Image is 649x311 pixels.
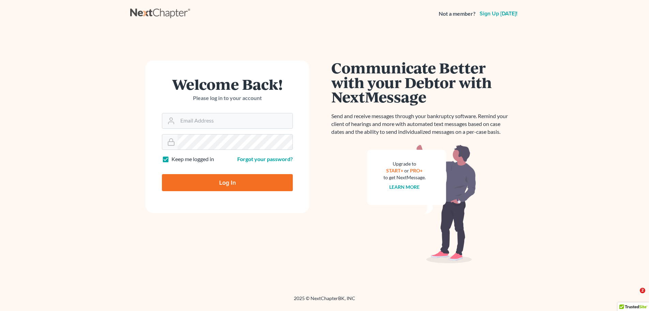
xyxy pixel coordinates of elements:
[383,160,426,167] div: Upgrade to
[640,288,645,293] span: 2
[171,155,214,163] label: Keep me logged in
[405,168,409,173] span: or
[626,288,642,304] iframe: Intercom live chat
[387,168,404,173] a: START+
[383,174,426,181] div: to get NextMessage.
[130,295,519,307] div: 2025 © NextChapterBK, INC
[478,11,519,16] a: Sign up [DATE]!
[162,94,293,102] p: Please log in to your account
[237,156,293,162] a: Forgot your password?
[162,77,293,91] h1: Welcome Back!
[367,144,476,264] img: nextmessage_bg-59042aed3d76b12b5cd301f8e5b87938c9018125f34e5fa2b7a6b67550977c72.svg
[331,60,512,104] h1: Communicate Better with your Debtor with NextMessage
[162,174,293,191] input: Log In
[331,112,512,136] p: Send and receive messages through your bankruptcy software. Remind your client of hearings and mo...
[410,168,423,173] a: PRO+
[178,113,292,128] input: Email Address
[390,184,420,190] a: Learn more
[439,10,476,18] strong: Not a member?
